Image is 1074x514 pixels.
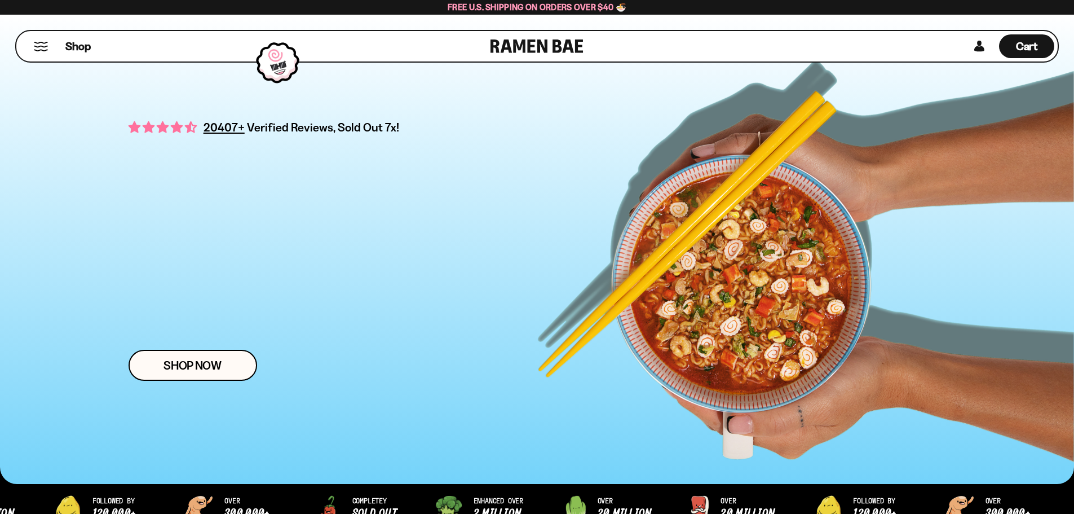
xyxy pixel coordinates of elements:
span: Shop Now [163,359,222,371]
button: Mobile Menu Trigger [33,42,48,51]
a: Shop [65,34,91,58]
span: Shop [65,39,91,54]
span: Free U.S. Shipping on Orders over $40 🍜 [448,2,626,12]
span: 20407+ [204,118,245,136]
span: Verified Reviews, Sold Out 7x! [247,120,400,134]
span: Cart [1016,39,1038,53]
div: Cart [999,31,1054,61]
a: Shop Now [129,350,257,381]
